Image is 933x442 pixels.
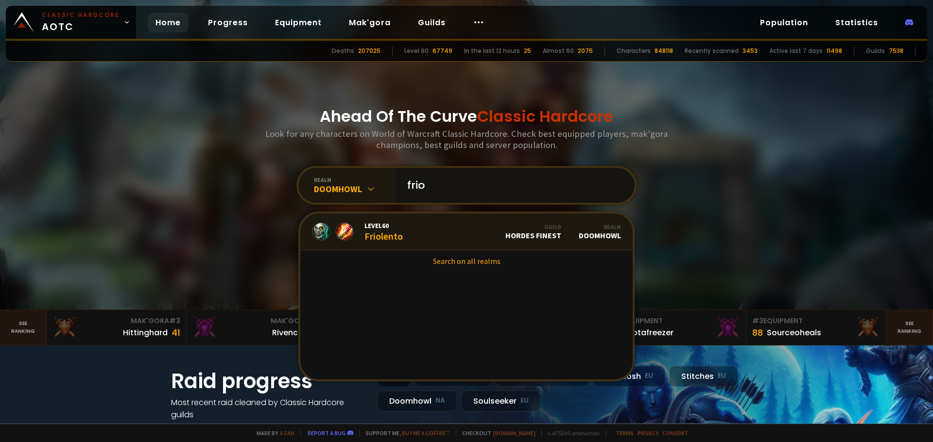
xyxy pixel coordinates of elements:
[627,327,674,339] div: Notafreezer
[401,168,623,203] input: Search a character...
[314,176,396,183] div: realm
[358,47,380,55] div: 207025
[148,13,189,33] a: Home
[192,316,320,326] div: Mak'Gora
[300,250,633,272] a: Search on all realms
[477,105,613,127] span: Classic Hardcore
[743,47,758,55] div: 3453
[886,310,933,345] a: Seeranking
[456,429,536,437] span: Checkout
[505,223,561,230] div: Guild
[464,47,520,55] div: In the last 12 hours
[171,366,365,396] h1: Raid progress
[187,310,327,345] a: Mak'Gora#2Rivench100
[827,47,842,55] div: 11498
[685,47,739,55] div: Recently scanned
[461,391,541,411] div: Soulseeker
[52,316,180,326] div: Mak'Gora
[612,316,740,326] div: Equipment
[314,183,396,195] div: Doomhowl
[662,429,688,437] a: Consent
[828,13,886,33] a: Statistics
[171,396,365,421] h4: Most recent raid cleaned by Classic Hardcore guilds
[578,47,593,55] div: 2075
[645,371,653,381] small: EU
[261,128,672,150] h3: Look for any characters on World of Warcraft Classic Hardcore. Check best equipped players, mak'g...
[655,47,673,55] div: 848118
[866,47,885,55] div: Guilds
[6,6,136,39] a: Classic HardcoreAOTC
[320,105,613,128] h1: Ahead Of The Curve
[47,310,187,345] a: Mak'Gora#3Hittinghard41
[769,47,823,55] div: Active last 7 days
[169,316,180,326] span: # 3
[617,47,651,55] div: Characters
[42,11,120,19] small: Classic Hardcore
[171,421,234,432] a: See all progress
[638,429,658,437] a: Privacy
[606,310,746,345] a: #2Equipment88Notafreezer
[300,213,633,250] a: Level60FriolentoGuildHordes FinestRealmDoomhowl
[272,327,303,339] div: Rivench
[718,371,726,381] small: EU
[505,223,561,240] div: Hordes Finest
[123,327,168,339] div: Hittinghard
[332,47,354,55] div: Deaths
[752,326,763,339] div: 88
[404,47,429,55] div: Level 60
[889,47,903,55] div: 7538
[493,429,536,437] a: [DOMAIN_NAME]
[579,223,621,230] div: Realm
[752,316,763,326] span: # 3
[767,327,821,339] div: Sourceoheals
[267,13,329,33] a: Equipment
[746,310,886,345] a: #3Equipment88Sourceoheals
[616,429,634,437] a: Terms
[42,11,120,34] span: AOTC
[341,13,398,33] a: Mak'gora
[432,47,452,55] div: 67749
[520,396,529,406] small: EU
[402,429,450,437] a: Buy me a coffee
[524,47,531,55] div: 25
[435,396,445,406] small: NA
[543,47,574,55] div: Almost 60
[359,429,450,437] span: Support me,
[364,221,403,230] span: Level 60
[579,223,621,240] div: Doomhowl
[200,13,256,33] a: Progress
[752,13,816,33] a: Population
[410,13,453,33] a: Guilds
[541,429,600,437] span: v. d752d5 - production
[752,316,880,326] div: Equipment
[308,429,346,437] a: Report a bug
[377,391,457,411] div: Doomhowl
[251,429,294,437] span: Made by
[172,326,180,339] div: 41
[669,366,738,387] div: Stitches
[593,366,665,387] div: Nek'Rosh
[364,221,403,242] div: Friolento
[280,429,294,437] a: a fan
